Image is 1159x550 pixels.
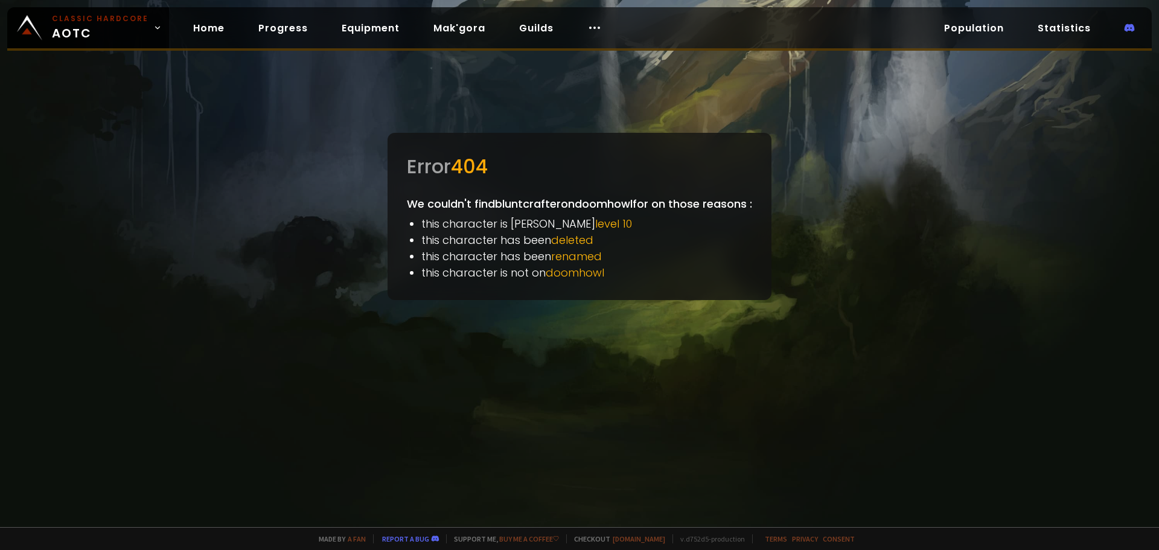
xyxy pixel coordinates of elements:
a: [DOMAIN_NAME] [613,534,665,543]
span: level 10 [595,216,632,231]
a: Statistics [1028,16,1100,40]
a: Home [184,16,234,40]
a: Privacy [792,534,818,543]
div: Error [407,152,752,181]
li: this character has been [421,232,752,248]
span: Checkout [566,534,665,543]
a: a fan [348,534,366,543]
a: Terms [765,534,787,543]
div: We couldn't find bluntcrafter on doomhowl for on those reasons : [388,133,771,300]
a: Progress [249,16,318,40]
li: this character is [PERSON_NAME] [421,216,752,232]
span: Support me, [446,534,559,543]
span: 404 [451,153,488,180]
span: AOTC [52,13,148,42]
a: Buy me a coffee [499,534,559,543]
li: this character has been [421,248,752,264]
small: Classic Hardcore [52,13,148,24]
span: v. d752d5 - production [672,534,745,543]
li: this character is not on [421,264,752,281]
span: Made by [311,534,366,543]
span: doomhowl [546,265,604,280]
span: deleted [551,232,593,248]
a: Consent [823,534,855,543]
a: Report a bug [382,534,429,543]
a: Equipment [332,16,409,40]
a: Population [934,16,1014,40]
span: renamed [551,249,602,264]
a: Guilds [509,16,563,40]
a: Classic HardcoreAOTC [7,7,169,48]
a: Mak'gora [424,16,495,40]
